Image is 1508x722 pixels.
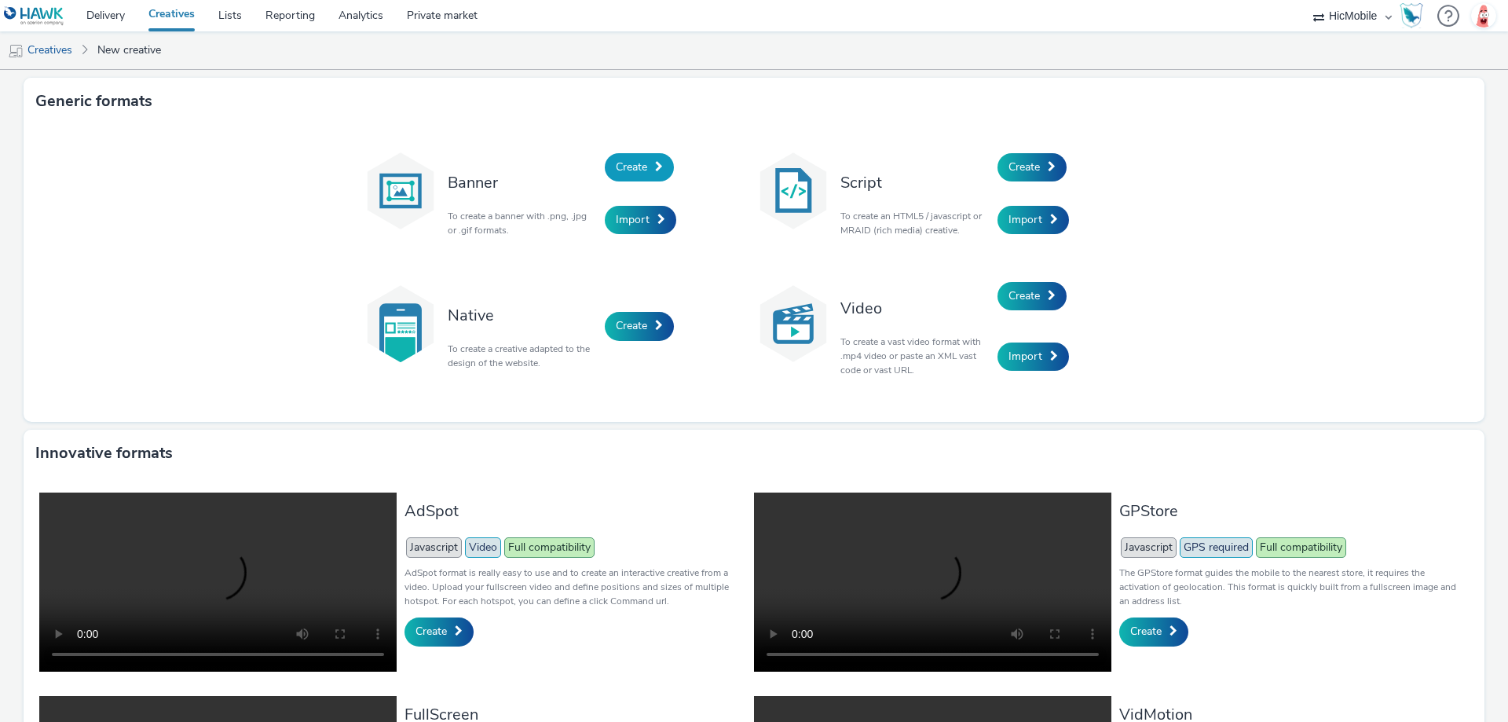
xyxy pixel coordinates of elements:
[404,500,746,522] h3: AdSpot
[1008,349,1042,364] span: Import
[8,43,24,59] img: mobile
[504,537,595,558] span: Full compatibility
[840,298,990,319] h3: Video
[997,282,1067,310] a: Create
[1119,500,1461,522] h3: GPStore
[1400,3,1429,28] a: Hawk Academy
[997,343,1069,371] a: Import
[840,172,990,193] h3: Script
[448,209,597,237] p: To create a banner with .png, .jpg or .gif formats.
[406,537,462,558] span: Javascript
[90,31,169,69] a: New creative
[1400,3,1423,28] img: Hawk Academy
[754,284,833,363] img: video.svg
[1130,624,1162,639] span: Create
[840,335,990,377] p: To create a vast video format with .mp4 video or paste an XML vast code or vast URL.
[404,566,746,608] p: AdSpot format is really easy to use and to create an interactive creative from a video. Upload yo...
[1008,159,1040,174] span: Create
[997,206,1069,234] a: Import
[616,318,647,333] span: Create
[840,209,990,237] p: To create an HTML5 / javascript or MRAID (rich media) creative.
[1472,4,1495,27] img: Giovanni Strada
[616,159,647,174] span: Create
[1256,537,1346,558] span: Full compatibility
[448,305,597,326] h3: Native
[361,152,440,230] img: banner.svg
[605,206,676,234] a: Import
[1119,566,1461,608] p: The GPStore format guides the mobile to the nearest store, it requires the activation of geolocat...
[997,153,1067,181] a: Create
[616,212,650,227] span: Import
[361,284,440,363] img: native.svg
[754,152,833,230] img: code.svg
[1119,618,1188,646] a: Create
[1121,537,1177,558] span: Javascript
[448,172,597,193] h3: Banner
[404,618,474,646] a: Create
[415,624,447,639] span: Create
[465,537,501,558] span: Video
[35,442,173,465] h3: Innovative formats
[4,6,64,26] img: undefined Logo
[605,153,674,181] a: Create
[1008,212,1042,227] span: Import
[1008,288,1040,303] span: Create
[605,312,674,340] a: Create
[35,90,152,113] h3: Generic formats
[1180,537,1253,558] span: GPS required
[448,342,597,370] p: To create a creative adapted to the design of the website.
